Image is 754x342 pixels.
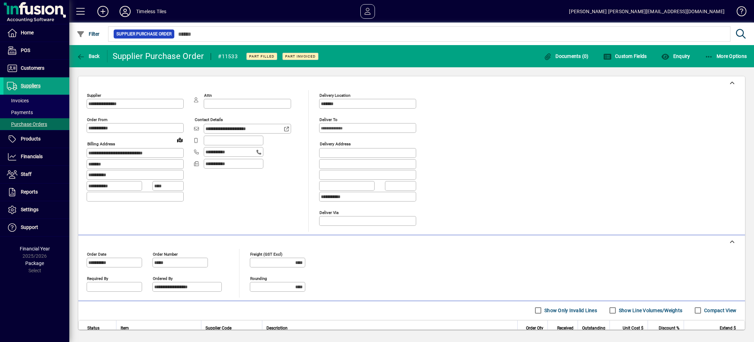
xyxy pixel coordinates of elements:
[3,118,69,130] a: Purchase Orders
[542,50,590,62] button: Documents (0)
[87,117,107,122] mat-label: Order from
[543,307,597,314] label: Show Only Invalid Lines
[21,30,34,35] span: Home
[87,276,108,281] mat-label: Required by
[250,251,282,256] mat-label: Freight (GST excl)
[136,6,166,17] div: Timeless Tiles
[319,117,337,122] mat-label: Deliver To
[75,28,102,40] button: Filter
[174,134,185,145] a: View on map
[25,260,44,266] span: Package
[544,53,589,59] span: Documents (0)
[116,31,172,37] span: Supplier Purchase Order
[703,307,736,314] label: Compact View
[3,201,69,219] a: Settings
[92,5,114,18] button: Add
[3,166,69,183] a: Staff
[121,324,129,332] span: Item
[659,324,680,332] span: Discount %
[87,251,106,256] mat-label: Order date
[77,53,100,59] span: Back
[153,276,173,281] mat-label: Ordered by
[569,6,725,17] div: [PERSON_NAME] [PERSON_NAME][EMAIL_ADDRESS][DOMAIN_NAME]
[3,60,69,77] a: Customers
[7,121,47,127] span: Purchase Orders
[3,130,69,148] a: Products
[602,50,649,62] button: Custom Fields
[526,324,543,332] span: Order Qty
[21,154,43,159] span: Financials
[7,110,33,115] span: Payments
[319,93,350,98] mat-label: Delivery Location
[21,65,44,71] span: Customers
[3,106,69,118] a: Payments
[617,307,682,314] label: Show Line Volumes/Weights
[703,50,749,62] button: More Options
[3,219,69,236] a: Support
[21,189,38,195] span: Reports
[582,324,605,332] span: Outstanding
[250,276,267,281] mat-label: Rounding
[205,324,231,332] span: Supplier Code
[21,48,30,53] span: POS
[20,246,50,251] span: Financial Year
[249,54,274,59] span: Part Filled
[3,148,69,165] a: Financials
[21,83,41,88] span: Suppliers
[661,53,690,59] span: Enquiry
[266,324,288,332] span: Description
[21,224,38,230] span: Support
[557,324,573,332] span: Received
[113,51,204,62] div: Supplier Purchase Order
[3,24,69,42] a: Home
[21,171,32,177] span: Staff
[623,324,643,332] span: Unit Cost $
[3,183,69,201] a: Reports
[705,53,747,59] span: More Options
[3,42,69,59] a: POS
[21,207,38,212] span: Settings
[720,324,736,332] span: Extend $
[114,5,136,18] button: Profile
[285,54,316,59] span: Part Invoiced
[69,50,107,62] app-page-header-button: Back
[7,98,29,103] span: Invoices
[218,51,238,62] div: #11533
[319,210,339,215] mat-label: Deliver via
[659,50,692,62] button: Enquiry
[87,324,99,332] span: Status
[3,95,69,106] a: Invoices
[77,31,100,37] span: Filter
[731,1,745,24] a: Knowledge Base
[204,93,212,98] mat-label: Attn
[21,136,41,142] span: Products
[87,93,101,98] mat-label: Supplier
[75,50,102,62] button: Back
[603,53,647,59] span: Custom Fields
[153,251,178,256] mat-label: Order number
